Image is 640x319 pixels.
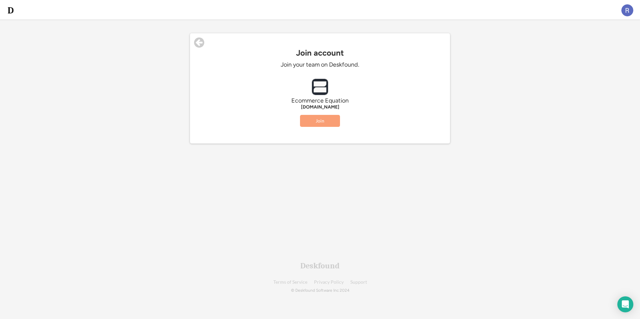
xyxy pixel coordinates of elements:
[314,280,344,285] a: Privacy Policy
[617,296,633,312] div: Open Intercom Messenger
[220,105,420,110] div: [DOMAIN_NAME]
[300,262,340,270] div: Deskfound
[312,79,328,95] img: ecommerceequation.com.au
[300,115,340,127] button: Join
[220,61,420,69] div: Join your team on Deskfound.
[220,97,420,105] div: Ecommerce Equation
[273,280,307,285] a: Terms of Service
[350,280,367,285] a: Support
[7,6,15,14] img: d-whitebg.png
[190,48,450,58] div: Join account
[621,4,633,16] img: ACg8ocJQ7hf1QITSpvCTFxaf1RgULahNyctIy-RarkVX_93AvHd5dg=s96-c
